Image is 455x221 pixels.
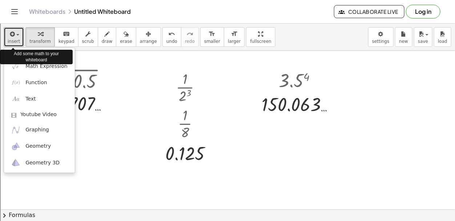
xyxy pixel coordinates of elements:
img: sqrt_x.png [11,62,20,71]
span: Geometry 3D [25,159,60,167]
span: Math Expression [25,63,67,70]
button: transform [25,27,55,47]
a: Math Expression [4,58,75,74]
a: Geometry [4,138,75,155]
img: Aa.png [11,94,20,103]
a: Function [4,74,75,91]
div: Sort A > Z [3,17,452,23]
span: Function [25,79,47,86]
button: Toggle navigation [9,6,20,17]
span: Collaborate Live [340,8,398,15]
span: insert [8,39,20,44]
button: Collaborate Live [334,5,404,18]
a: Text [4,91,75,107]
span: transform [29,39,51,44]
img: f_x.png [11,78,20,87]
img: ggb-3d.svg [11,158,20,167]
div: Sort New > Old [3,23,452,30]
button: Log in [406,5,440,19]
a: Geometry 3D [4,155,75,171]
div: Sign out [3,49,452,56]
div: Home [3,3,152,9]
span: Text [25,95,36,103]
div: Options [3,43,452,49]
img: ggb-graphing.svg [11,126,20,135]
span: Geometry [25,143,51,150]
button: insert [4,27,24,47]
div: Delete [3,36,452,43]
a: Whiteboards [29,8,65,15]
img: ggb-geometry.svg [11,142,20,151]
a: Youtube Video [4,107,75,122]
span: Youtube Video [20,111,57,118]
span: Graphing [25,126,49,134]
div: Move To ... [3,30,452,36]
a: Graphing [4,122,75,138]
